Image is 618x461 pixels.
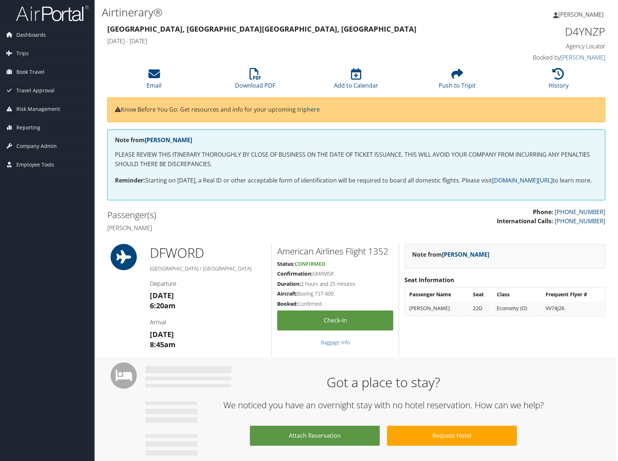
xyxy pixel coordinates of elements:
[115,176,598,185] p: Starting on [DATE], a Real ID or other acceptable form of identification will be required to boar...
[235,72,275,89] a: Download PDF
[406,302,469,315] td: [PERSON_NAME]
[277,270,393,277] h5: GMXMSR
[150,280,266,288] h4: Departure
[277,280,301,287] strong: Duration:
[150,244,266,262] h1: DFW ORD
[277,300,393,308] h5: Confirmed
[561,53,605,61] a: [PERSON_NAME]
[555,217,605,225] a: [PHONE_NUMBER]
[107,209,351,221] h2: Passenger(s)
[147,72,162,89] a: Email
[145,136,192,144] a: [PERSON_NAME]
[151,399,616,411] h2: We noticed you have an overnight stay with no hotel reservation. How can we help?
[334,72,378,89] a: Add to Calendar
[277,310,393,330] a: Check-in
[107,37,478,45] h4: [DATE] - [DATE]
[16,26,46,44] span: Dashboards
[307,105,320,113] a: here
[558,11,603,19] span: [PERSON_NAME]
[115,136,192,144] strong: Note from
[16,137,57,155] span: Company Admin
[497,217,553,225] strong: International Calls:
[250,426,380,446] a: Attach Reservation
[107,24,416,34] strong: [GEOGRAPHIC_DATA], [GEOGRAPHIC_DATA] [GEOGRAPHIC_DATA], [GEOGRAPHIC_DATA]
[412,250,489,258] strong: Note from
[277,290,393,297] h5: Boeing 737-800
[277,280,393,288] h5: 2 hours and 25 minutes
[16,63,44,81] span: Book Travel
[16,5,89,22] img: airportal-logo.png
[492,176,553,184] a: [DOMAIN_NAME][URL]
[16,44,29,63] span: Trips
[277,290,298,297] strong: Aircraft:
[277,270,312,277] strong: Confirmation:
[16,119,40,137] span: Reporting
[549,72,569,89] a: History
[542,302,604,315] td: VV74J26
[493,302,541,315] td: Economy (O)
[404,276,454,284] strong: Seat Information
[150,340,176,349] strong: 8:45am
[16,100,60,118] span: Risk Management
[469,288,493,301] th: Seat
[277,300,298,307] strong: Booked:
[150,265,266,272] h5: [GEOGRAPHIC_DATA] / [GEOGRAPHIC_DATA]
[295,260,325,267] span: Confirmed
[489,24,605,39] h1: D4YNZP
[469,302,493,315] td: 22D
[150,290,174,300] strong: [DATE]
[406,288,469,301] th: Passenger Name
[277,260,295,267] strong: Status:
[489,53,605,61] h4: Booked by
[542,288,604,301] th: Frequent Flyer #
[151,373,616,392] h1: Got a place to stay?
[493,288,541,301] th: Class
[533,208,553,216] strong: Phone:
[115,105,598,115] p: Know Before You Go: Get resources and info for your upcoming trip
[553,4,611,25] a: [PERSON_NAME]
[102,5,441,20] h1: Airtinerary®
[150,329,174,339] strong: [DATE]
[439,72,476,89] a: Push to Tripit
[150,301,176,310] strong: 6:20am
[387,426,517,446] a: Request Hotel
[321,339,350,346] a: Baggage Info
[277,245,393,257] h2: American Airlines Flight 1352
[555,208,605,216] a: [PHONE_NUMBER]
[107,224,351,232] h4: [PERSON_NAME]
[489,42,605,50] h4: Agency Locator
[150,318,266,326] h4: Arrival
[115,176,145,184] strong: Reminder:
[115,150,598,169] p: PLEASE REVIEW THIS ITINERARY THOROUGHLY BY CLOSE OF BUSINESS ON THE DATE OF TICKET ISSUANCE. THIS...
[16,156,54,174] span: Employee Tools
[16,81,55,100] span: Travel Approval
[442,250,489,258] a: [PERSON_NAME]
